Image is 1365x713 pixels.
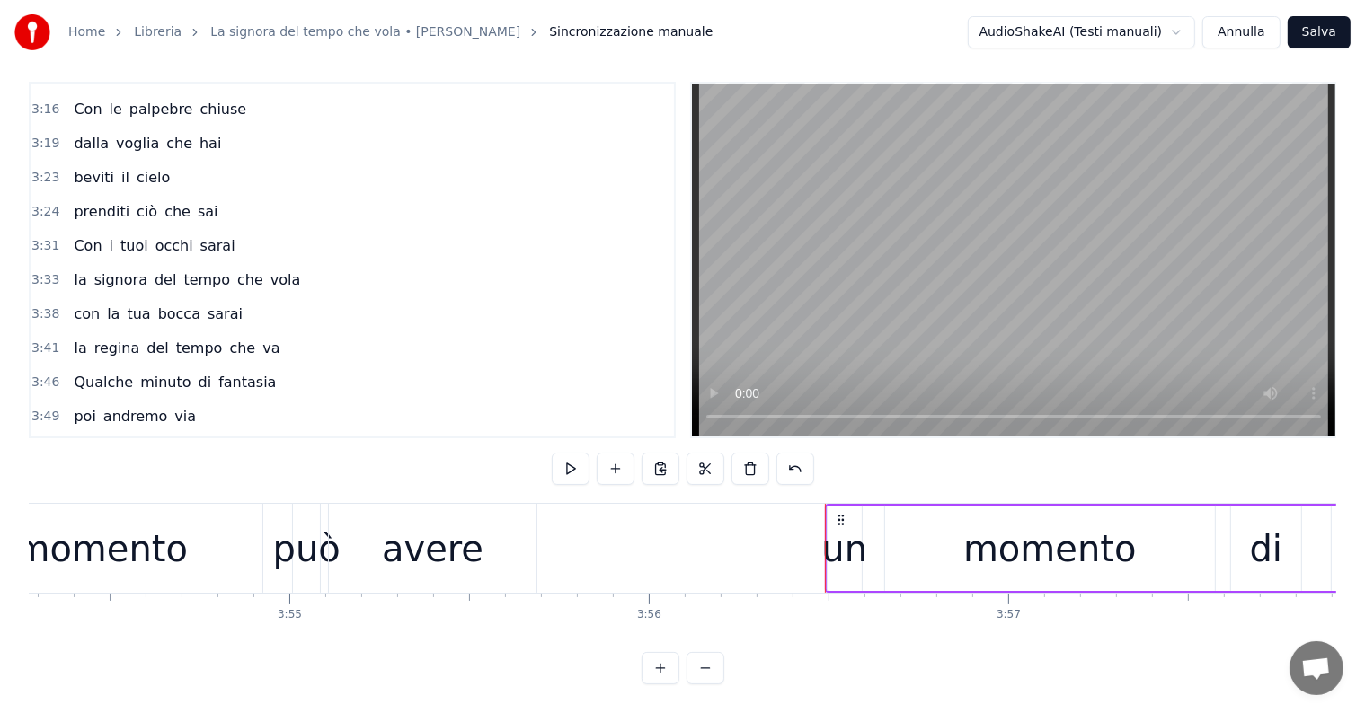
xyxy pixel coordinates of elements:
span: di [197,372,214,392]
span: hai [198,133,223,154]
span: tempo [182,269,232,290]
span: Qualche [72,372,135,392]
span: 3:24 [31,203,59,221]
span: del [145,338,170,358]
span: 3:46 [31,374,59,392]
span: che [227,338,257,358]
div: 3:57 [997,608,1021,622]
span: prenditi [72,201,131,222]
span: che [164,133,194,154]
button: Annulla [1202,16,1281,48]
span: la [72,338,88,358]
span: vola [269,269,303,290]
span: con [72,304,102,324]
span: minuto [138,372,192,392]
span: palpebre [128,99,195,119]
a: Aprire la chat [1290,641,1343,695]
span: Sincronizzazione manuale [549,23,713,41]
span: 3:23 [31,169,59,187]
span: poi [72,406,97,427]
span: va [261,338,281,358]
span: cielo [135,167,172,188]
a: La signora del tempo che vola • [PERSON_NAME] [210,23,520,41]
span: le [108,99,124,119]
span: 3:19 [31,135,59,153]
div: momento [14,522,188,576]
span: tua [125,304,152,324]
nav: breadcrumb [68,23,713,41]
span: tempo [174,338,225,358]
div: può [273,522,341,576]
span: voglia [114,133,161,154]
span: Con [72,235,103,256]
span: bocca [156,304,202,324]
div: di [1250,522,1283,576]
span: fantasia [217,372,278,392]
div: 3:56 [637,608,661,622]
span: signora [93,269,149,290]
span: sarai [199,235,237,256]
span: del [153,269,178,290]
span: che [163,201,192,222]
span: chiuse [199,99,249,119]
span: occhi [154,235,195,256]
span: dalla [72,133,111,154]
span: la [72,269,88,290]
a: Home [68,23,105,41]
div: un [821,522,867,576]
span: la [105,304,121,324]
span: 3:41 [31,339,59,357]
div: avere [382,522,483,576]
span: 3:33 [31,271,59,289]
span: ciò [135,201,159,222]
span: i [108,235,115,256]
span: via [173,406,198,427]
a: Libreria [134,23,182,41]
span: Con [72,99,103,119]
span: sarai [206,304,244,324]
span: che [235,269,265,290]
span: beviti [72,167,116,188]
span: tuoi [119,235,150,256]
div: 3:55 [278,608,302,622]
div: momento [963,522,1137,576]
button: Salva [1288,16,1351,48]
img: youka [14,14,50,50]
span: 3:16 [31,101,59,119]
span: 3:31 [31,237,59,255]
span: 3:38 [31,305,59,323]
span: il [120,167,131,188]
span: regina [93,338,142,358]
span: andremo [102,406,170,427]
span: sai [196,201,220,222]
span: 3:49 [31,408,59,426]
